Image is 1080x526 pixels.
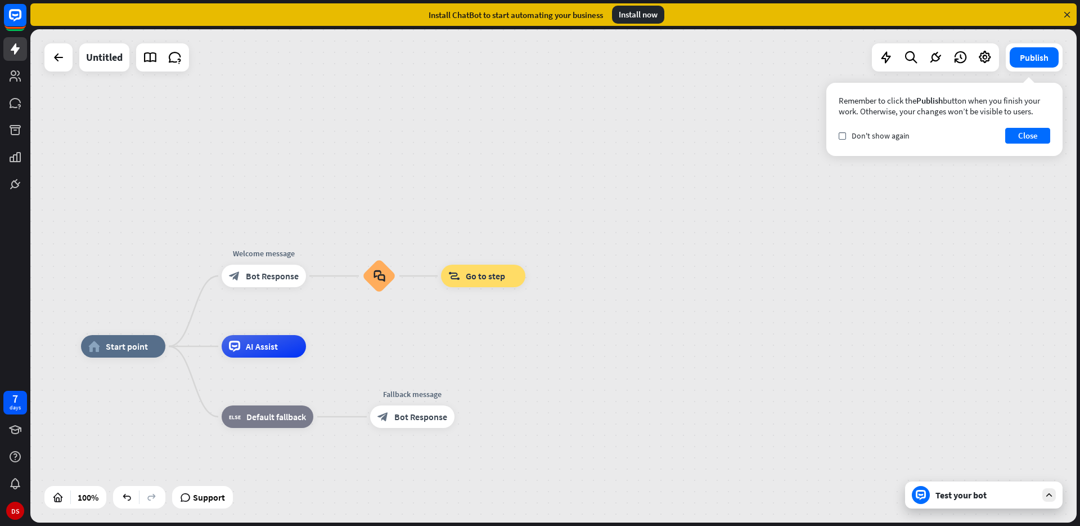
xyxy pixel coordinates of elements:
[362,389,463,400] div: Fallback message
[10,404,21,412] div: days
[429,10,603,20] div: Install ChatBot to start automating your business
[373,270,385,282] i: block_faq
[466,270,505,282] span: Go to step
[88,341,100,352] i: home_2
[448,270,460,282] i: block_goto
[1010,47,1059,68] button: Publish
[9,5,43,38] button: Open LiveChat chat widget
[6,502,24,520] div: DS
[1005,128,1050,144] button: Close
[86,43,123,72] div: Untitled
[106,341,148,352] span: Start point
[193,488,225,506] span: Support
[839,95,1050,117] div: Remember to click the button when you finish your work. Otherwise, your changes won’t be visible ...
[12,394,18,404] div: 7
[3,391,27,414] a: 7 days
[74,488,102,506] div: 100%
[246,270,299,282] span: Bot Response
[916,95,943,106] span: Publish
[246,341,278,352] span: AI Assist
[229,411,241,422] i: block_fallback
[377,411,389,422] i: block_bot_response
[229,270,240,282] i: block_bot_response
[394,411,447,422] span: Bot Response
[246,411,306,422] span: Default fallback
[935,489,1037,501] div: Test your bot
[852,131,910,141] span: Don't show again
[213,248,314,259] div: Welcome message
[612,6,664,24] div: Install now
